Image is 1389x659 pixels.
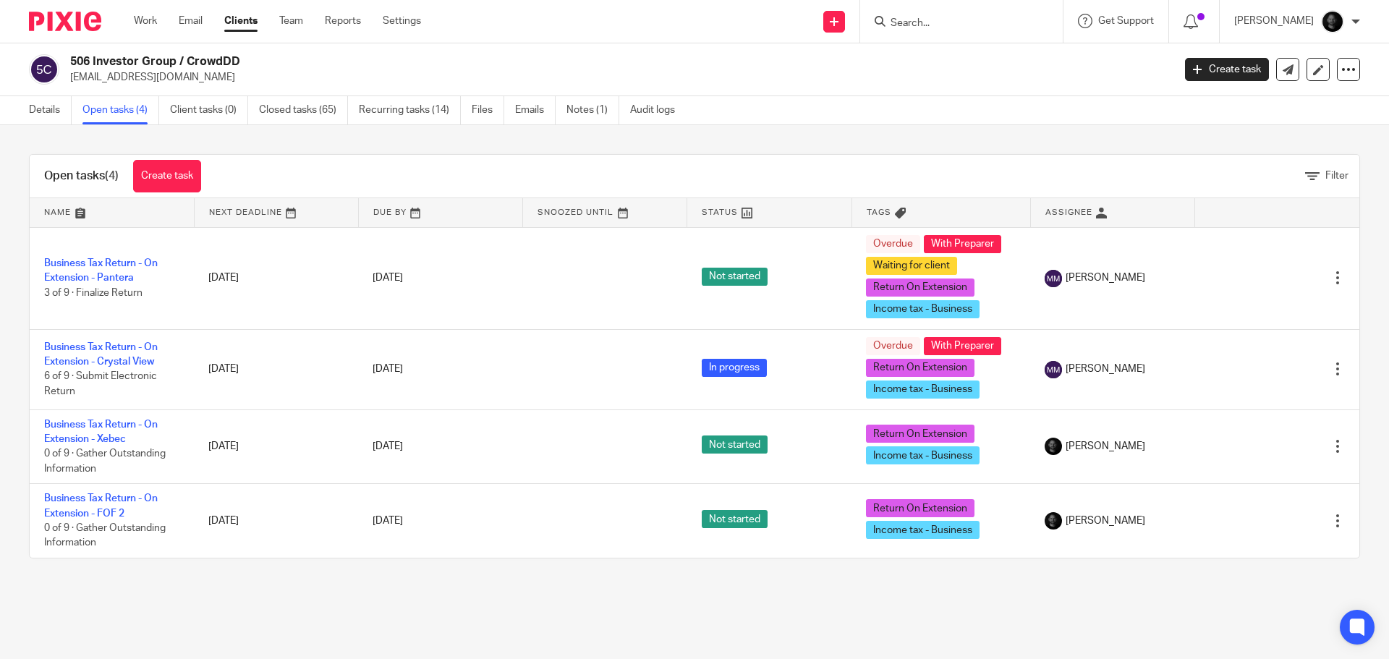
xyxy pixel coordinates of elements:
span: [DATE] [373,364,403,374]
a: Business Tax Return - On Extension - Xebec [44,420,158,444]
p: [EMAIL_ADDRESS][DOMAIN_NAME] [70,70,1163,85]
span: Get Support [1098,16,1154,26]
span: With Preparer [924,337,1001,355]
span: (4) [105,170,119,182]
a: Clients [224,14,258,28]
a: Emails [515,96,556,124]
span: With Preparer [924,235,1001,253]
span: Snoozed Until [538,208,613,216]
img: Chris.jpg [1321,10,1344,33]
td: [DATE] [194,484,358,558]
span: Return On Extension [866,279,974,297]
span: Tags [867,208,891,216]
span: [PERSON_NAME] [1066,271,1145,285]
span: [DATE] [373,273,403,283]
h1: Open tasks [44,169,119,184]
a: Business Tax Return - On Extension - Pantera [44,258,158,283]
a: Email [179,14,203,28]
span: In progress [702,359,767,377]
img: svg%3E [1045,361,1062,378]
a: Client tasks (0) [170,96,248,124]
span: 0 of 9 · Gather Outstanding Information [44,523,166,548]
a: Settings [383,14,421,28]
a: Notes (1) [566,96,619,124]
a: Audit logs [630,96,686,124]
a: Open tasks (4) [82,96,159,124]
a: Work [134,14,157,28]
span: Income tax - Business [866,300,980,318]
span: Filter [1325,171,1348,181]
span: 0 of 9 · Gather Outstanding Information [44,448,166,474]
a: Create task [133,160,201,192]
span: Not started [702,435,768,454]
span: Return On Extension [866,359,974,377]
img: Chris.jpg [1045,512,1062,530]
span: Not started [702,268,768,286]
span: [PERSON_NAME] [1066,439,1145,454]
span: Income tax - Business [866,521,980,539]
span: Waiting for client [866,257,957,275]
a: Details [29,96,72,124]
a: Team [279,14,303,28]
td: [DATE] [194,227,358,329]
td: [DATE] [194,409,358,484]
a: Business Tax Return - On Extension - Crystal View [44,342,158,367]
p: [PERSON_NAME] [1234,14,1314,28]
span: Income tax - Business [866,446,980,464]
img: svg%3E [29,54,59,85]
img: Pixie [29,12,101,31]
a: Recurring tasks (14) [359,96,461,124]
span: Overdue [866,235,920,253]
a: Files [472,96,504,124]
a: Closed tasks (65) [259,96,348,124]
span: [DATE] [373,516,403,526]
span: [PERSON_NAME] [1066,362,1145,376]
span: 6 of 9 · Submit Electronic Return [44,372,157,397]
span: [DATE] [373,441,403,451]
span: Return On Extension [866,425,974,443]
a: Create task [1185,58,1269,81]
span: Income tax - Business [866,380,980,399]
span: Return On Extension [866,499,974,517]
a: Business Tax Return - On Extension - FOF 2 [44,493,158,518]
td: [DATE] [194,329,358,409]
span: Overdue [866,337,920,355]
img: Chris.jpg [1045,438,1062,455]
img: svg%3E [1045,270,1062,287]
a: Reports [325,14,361,28]
span: 3 of 9 · Finalize Return [44,288,143,298]
input: Search [889,17,1019,30]
span: Not started [702,510,768,528]
span: Status [702,208,738,216]
span: [PERSON_NAME] [1066,514,1145,528]
h2: 506 Investor Group / CrowdDD [70,54,945,69]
